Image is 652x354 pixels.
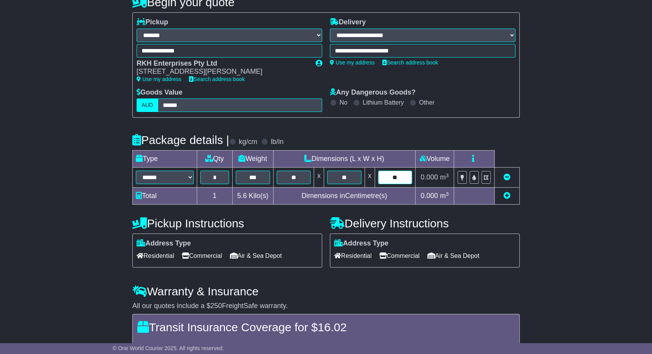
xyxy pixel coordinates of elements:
[137,88,182,97] label: Goods Value
[137,59,308,68] div: RKH Enterprises Pty Ltd
[132,302,520,310] div: All our quotes include a $ FreightSafe warranty.
[440,192,449,200] span: m
[446,173,449,178] sup: 3
[340,99,347,106] label: No
[273,151,415,168] td: Dimensions (L x W x H)
[363,99,404,106] label: Lithium Battery
[137,98,158,112] label: AUD
[232,151,273,168] td: Weight
[197,151,233,168] td: Qty
[132,217,322,230] h4: Pickup Instructions
[318,321,346,334] span: 16.02
[182,250,222,262] span: Commercial
[330,59,375,66] a: Use my address
[210,302,222,310] span: 250
[137,68,308,76] div: [STREET_ADDRESS][PERSON_NAME]
[232,188,273,205] td: Kilo(s)
[197,188,233,205] td: 1
[419,99,434,106] label: Other
[137,321,515,334] h4: Transit Insurance Coverage for $
[137,239,191,248] label: Address Type
[330,18,366,27] label: Delivery
[382,59,438,66] a: Search address book
[137,18,168,27] label: Pickup
[440,173,449,181] span: m
[132,134,229,146] h4: Package details |
[113,345,224,351] span: © One World Courier 2025. All rights reserved.
[237,192,247,200] span: 5.6
[230,250,282,262] span: Air & Sea Depot
[239,138,257,146] label: kg/cm
[133,188,197,205] td: Total
[137,250,174,262] span: Residential
[330,88,416,97] label: Any Dangerous Goods?
[334,239,388,248] label: Address Type
[334,250,372,262] span: Residential
[421,192,438,200] span: 0.000
[415,151,454,168] td: Volume
[379,250,419,262] span: Commercial
[132,285,520,298] h4: Warranty & Insurance
[137,76,181,82] a: Use my address
[503,173,510,181] a: Remove this item
[446,191,449,197] sup: 3
[314,168,324,188] td: x
[503,192,510,200] a: Add new item
[421,173,438,181] span: 0.000
[271,138,284,146] label: lb/in
[365,168,375,188] td: x
[273,188,415,205] td: Dimensions in Centimetre(s)
[330,217,520,230] h4: Delivery Instructions
[189,76,245,82] a: Search address book
[427,250,480,262] span: Air & Sea Depot
[133,151,197,168] td: Type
